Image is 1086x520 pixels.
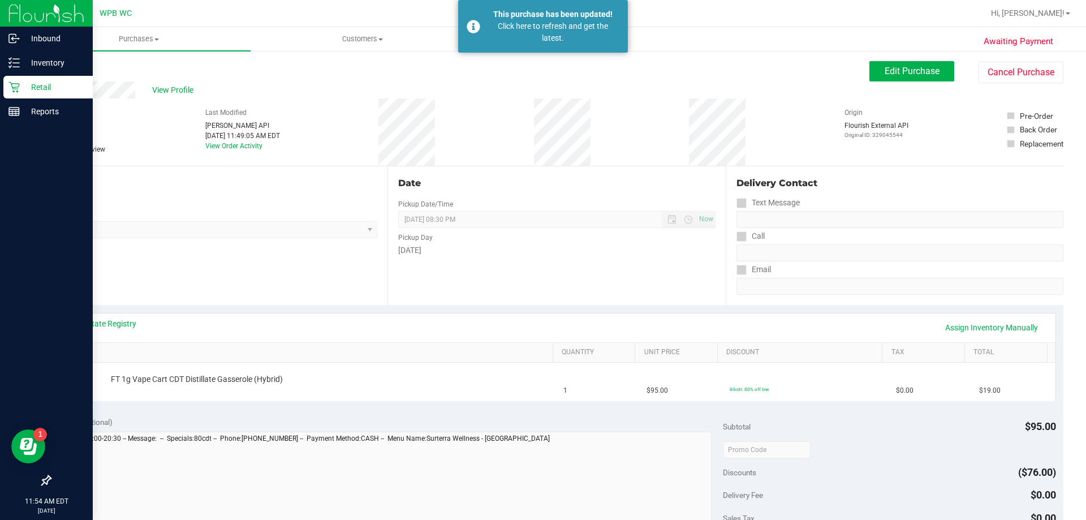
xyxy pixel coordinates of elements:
input: Format: (999) 999-9999 [736,211,1063,228]
a: Assign Inventory Manually [938,318,1045,337]
input: Format: (999) 999-9999 [736,244,1063,261]
a: Unit Price [644,348,713,357]
p: [DATE] [5,506,88,515]
p: Reports [20,105,88,118]
span: View Profile [152,84,197,96]
div: Location [50,177,377,190]
iframe: Resource center [11,429,45,463]
a: Purchases [27,27,251,51]
div: Back Order [1020,124,1057,135]
inline-svg: Retail [8,81,20,93]
inline-svg: Reports [8,106,20,117]
input: Promo Code [723,441,811,458]
inline-svg: Inbound [8,33,20,44]
div: [DATE] 11:49:05 AM EDT [205,131,280,141]
label: Pickup Day [398,233,433,243]
button: Edit Purchase [869,61,954,81]
div: Flourish External API [844,121,908,139]
span: $95.00 [647,385,668,396]
div: Click here to refresh and get the latest. [486,20,619,44]
span: $0.00 [1031,489,1056,501]
div: This purchase has been updated! [486,8,619,20]
a: Customers [251,27,474,51]
a: Tax [891,348,960,357]
div: Date [398,177,715,190]
span: 80cdt: 80% off line [730,386,769,392]
div: Replacement [1020,138,1063,149]
span: Customers [251,34,473,44]
div: [DATE] [398,244,715,256]
span: Delivery Fee [723,491,763,500]
p: Inventory [20,56,88,70]
label: Email [736,261,771,278]
span: $0.00 [896,385,913,396]
span: 1 [563,385,567,396]
span: Awaiting Payment [984,35,1053,48]
p: Inbound [20,32,88,45]
label: Text Message [736,195,800,211]
span: WPB WC [100,8,132,18]
span: $19.00 [979,385,1001,396]
a: View State Registry [68,318,136,329]
span: ($76.00) [1018,466,1056,478]
iframe: Resource center unread badge [33,428,47,441]
span: Subtotal [723,422,751,431]
p: 11:54 AM EDT [5,496,88,506]
a: View Order Activity [205,142,262,150]
p: Retail [20,80,88,94]
span: Purchases [27,34,251,44]
label: Pickup Date/Time [398,199,453,209]
span: $95.00 [1025,420,1056,432]
button: Cancel Purchase [979,62,1063,83]
a: Discount [726,348,878,357]
div: [PERSON_NAME] API [205,121,280,131]
span: Discounts [723,462,756,483]
inline-svg: Inventory [8,57,20,68]
label: Origin [844,108,863,118]
div: Delivery Contact [736,177,1063,190]
label: Call [736,228,765,244]
span: Hi, [PERSON_NAME]! [991,8,1065,18]
a: Quantity [562,348,631,357]
label: Last Modified [205,108,247,118]
a: Total [973,348,1042,357]
p: Original ID: 329045544 [844,131,908,139]
a: SKU [67,348,548,357]
span: FT 1g Vape Cart CDT Distillate Gasserole (Hybrid) [111,374,283,385]
span: Edit Purchase [885,66,940,76]
div: Pre-Order [1020,110,1053,122]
